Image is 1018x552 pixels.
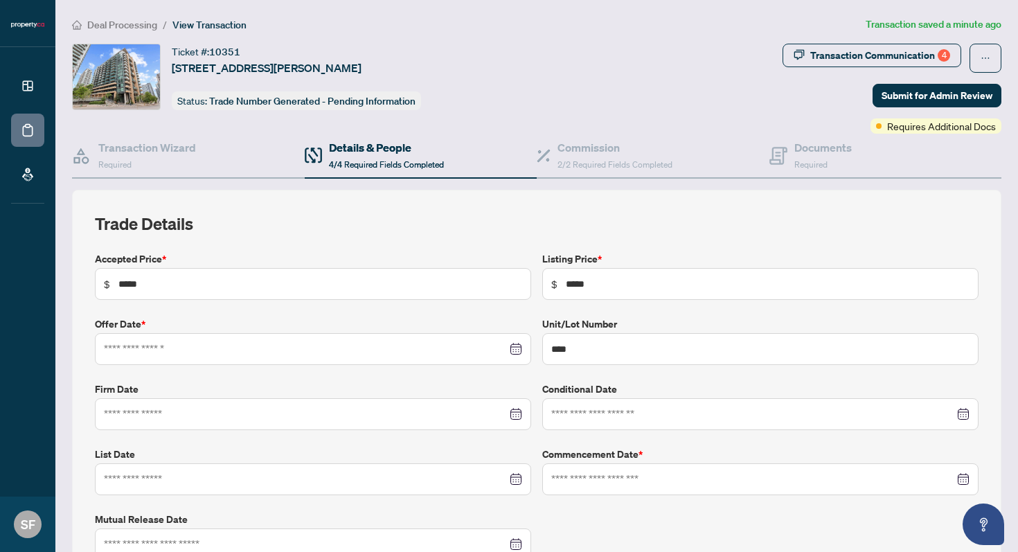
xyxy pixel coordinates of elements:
label: Commencement Date [542,447,979,462]
label: Conditional Date [542,382,979,397]
span: Required [98,159,132,170]
div: Transaction Communication [810,44,950,66]
article: Transaction saved a minute ago [866,17,1001,33]
div: 4 [938,49,950,62]
div: Ticket #: [172,44,240,60]
h4: Documents [794,139,852,156]
button: Transaction Communication4 [783,44,961,67]
div: Status: [172,91,421,110]
h2: Trade Details [95,213,979,235]
span: home [72,20,82,30]
label: Firm Date [95,382,531,397]
h4: Commission [557,139,672,156]
span: $ [104,276,110,292]
img: IMG-C12276182_1.jpg [73,44,160,109]
span: Required [794,159,828,170]
h4: Transaction Wizard [98,139,196,156]
label: Mutual Release Date [95,512,531,527]
h4: Details & People [329,139,444,156]
label: Unit/Lot Number [542,317,979,332]
span: 4/4 Required Fields Completed [329,159,444,170]
span: 2/2 Required Fields Completed [557,159,672,170]
label: List Date [95,447,531,462]
button: Open asap [963,504,1004,545]
span: ellipsis [981,53,990,63]
button: Submit for Admin Review [873,84,1001,107]
label: Listing Price [542,251,979,267]
span: Submit for Admin Review [882,84,992,107]
span: 10351 [209,46,240,58]
span: SF [21,515,35,534]
span: [STREET_ADDRESS][PERSON_NAME] [172,60,361,76]
span: Requires Additional Docs [887,118,996,134]
span: Trade Number Generated - Pending Information [209,95,416,107]
span: $ [551,276,557,292]
img: logo [11,21,44,29]
span: View Transaction [172,19,247,31]
li: / [163,17,167,33]
span: Deal Processing [87,19,157,31]
label: Accepted Price [95,251,531,267]
label: Offer Date [95,317,531,332]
